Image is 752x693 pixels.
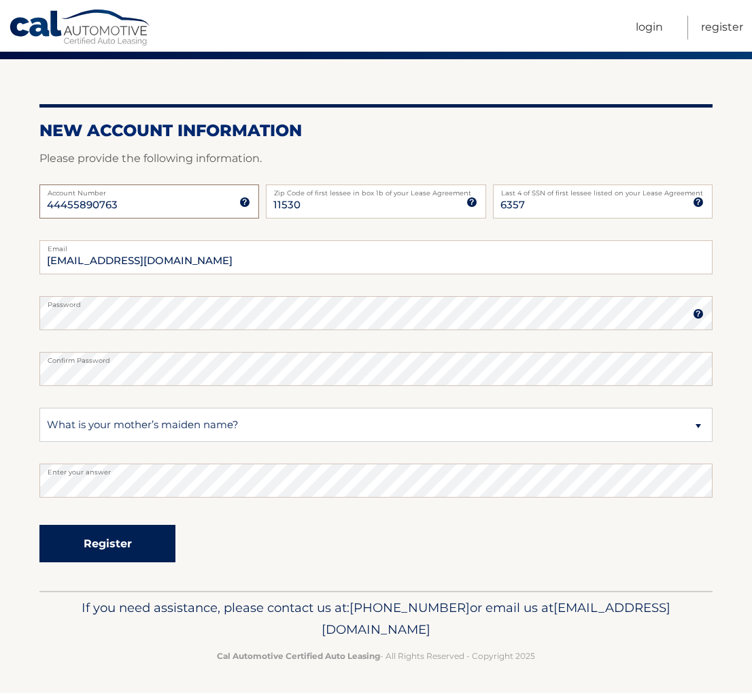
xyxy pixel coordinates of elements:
[39,525,175,562] button: Register
[48,597,704,641] p: If you need assistance, please contact us at: or email us at
[266,184,485,219] input: Zip Code
[39,184,259,195] label: Account Number
[701,16,743,39] a: Register
[9,9,152,48] a: Cal Automotive
[239,197,250,208] img: tooltip.svg
[39,296,713,307] label: Password
[493,184,713,219] input: SSN or EIN (last 4 digits only)
[48,649,704,663] p: - All Rights Reserved - Copyright 2025
[636,16,663,39] a: Login
[39,240,713,274] input: Email
[266,184,485,195] label: Zip Code of first lessee in box 1b of your Lease Agreement
[466,197,477,208] img: tooltip.svg
[39,240,713,251] label: Email
[693,197,704,208] img: tooltip.svg
[493,184,713,195] label: Last 4 of SSN of first lessee listed on your Lease Agreement
[349,600,470,615] span: [PHONE_NUMBER]
[39,464,713,474] label: Enter your answer
[217,651,380,661] strong: Cal Automotive Certified Auto Leasing
[39,120,713,141] h2: New Account Information
[39,149,713,168] p: Please provide the following information.
[39,184,259,219] input: Account Number
[39,352,713,363] label: Confirm Password
[693,308,704,319] img: tooltip.svg
[322,600,670,637] span: [EMAIL_ADDRESS][DOMAIN_NAME]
